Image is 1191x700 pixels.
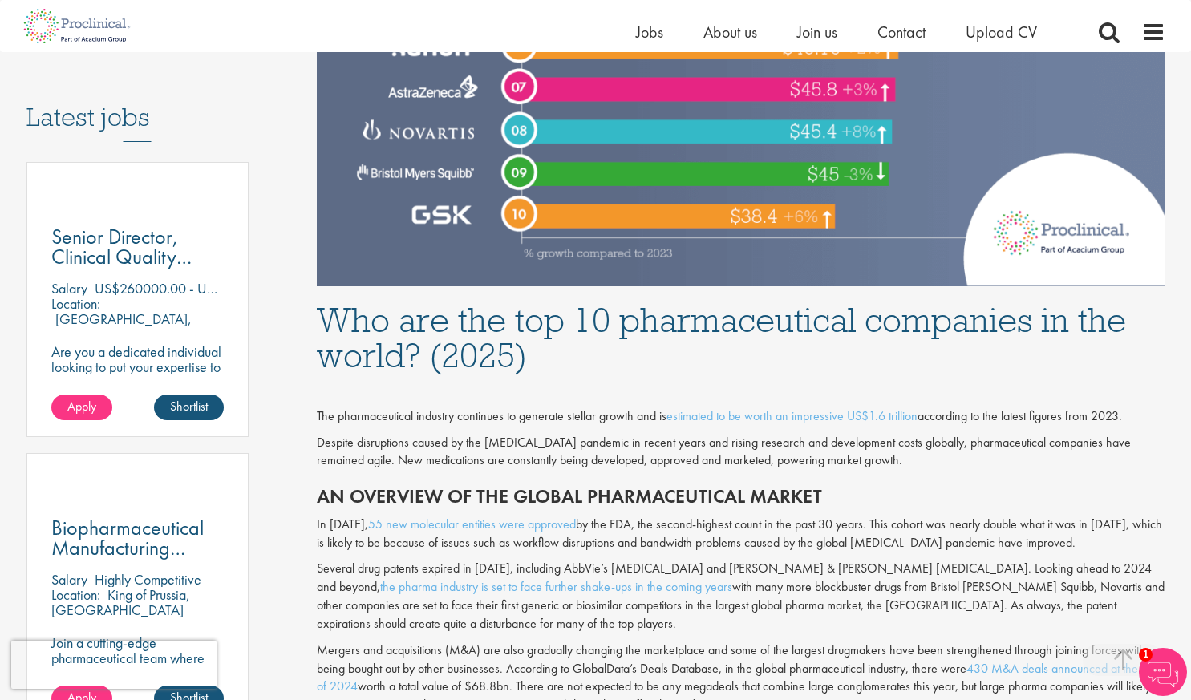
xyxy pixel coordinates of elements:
[51,294,100,313] span: Location:
[636,22,663,42] a: Jobs
[51,585,100,604] span: Location:
[317,660,1161,695] a: 430 M&A deals announced at the start of 2024
[51,570,87,589] span: Salary
[877,22,926,42] a: Contact
[797,22,837,42] a: Join us
[317,486,1165,507] h2: An overview of the global pharmaceutical market
[11,641,217,689] iframe: reCAPTCHA
[51,223,192,290] span: Senior Director, Clinical Quality Assurance
[317,407,1165,426] div: The pharmaceutical industry continues to generate stellar growth and is according to the latest f...
[1139,648,1187,696] img: Chatbot
[1139,648,1153,662] span: 1
[95,570,201,589] p: Highly Competitive
[51,585,190,619] p: King of Prussia, [GEOGRAPHIC_DATA]
[26,63,249,142] h3: Latest jobs
[317,560,1165,633] p: Several drug patents expired in [DATE], including AbbVie’s [MEDICAL_DATA] and [PERSON_NAME] & [PE...
[666,407,918,424] a: estimated to be worth an impressive US$1.6 trillion
[67,398,96,415] span: Apply
[966,22,1037,42] a: Upload CV
[317,516,1165,552] p: In [DATE], by the FDA, the second-highest count in the past 30 years. This cohort was nearly doub...
[51,227,225,267] a: Senior Director, Clinical Quality Assurance
[317,302,1165,373] h1: Who are the top 10 pharmaceutical companies in the world? (2025)
[317,434,1165,471] p: Despite disruptions caused by the [MEDICAL_DATA] pandemic in recent years and rising research and...
[95,279,350,297] p: US$260000.00 - US$280000.00 per annum
[51,514,204,581] span: Biopharmaceutical Manufacturing Associate
[51,310,192,343] p: [GEOGRAPHIC_DATA], [GEOGRAPHIC_DATA]
[368,516,576,532] a: 55 new molecular entities were approved
[380,578,732,595] a: the pharma industry is set to face further shake-ups in the coming years
[51,279,87,297] span: Salary
[154,395,224,420] a: Shortlist
[703,22,757,42] a: About us
[51,344,225,435] p: Are you a dedicated individual looking to put your expertise to work fully flexibly in a remote p...
[51,395,112,420] a: Apply
[51,518,225,558] a: Biopharmaceutical Manufacturing Associate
